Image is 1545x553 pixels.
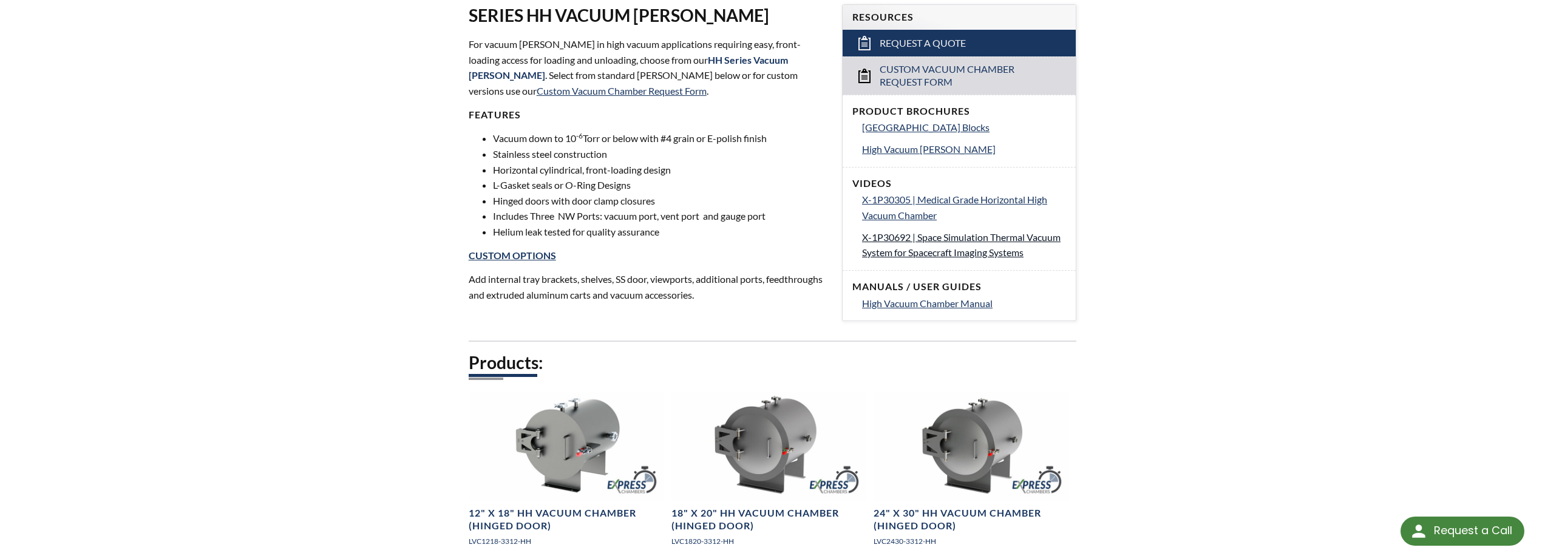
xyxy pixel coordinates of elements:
li: Includes Three NW Ports: vacuum port, vent port and gauge port [493,208,827,224]
a: High Vacuum Chamber Manual [862,296,1066,311]
span: X-1P30305 | Medical Grade Horizontal High Vacuum Chamber [862,194,1047,221]
a: X-1P30692 | Space Simulation Thermal Vacuum System for Spacecraft Imaging Systems [862,229,1066,260]
div: Request a Call [1434,517,1512,545]
a: X-1P30305 | Medical Grade Horizontal High Vacuum Chamber [862,192,1066,223]
h4: Product Brochures [852,105,1066,118]
h4: FEATURES [469,109,827,121]
h4: Resources [852,11,1066,24]
li: Hinged doors with door clamp closures [493,193,827,209]
a: [GEOGRAPHIC_DATA] Blocks [862,120,1066,135]
span: Request a Quote [880,37,966,50]
p: LVC1820-3312-HH [671,535,867,547]
li: Helium leak tested for quality assurance [493,224,827,240]
span: High Vacuum [PERSON_NAME] [862,143,996,155]
h2: SERIES HH VACUUM [PERSON_NAME] [469,4,827,27]
span: [GEOGRAPHIC_DATA] Blocks [862,121,990,133]
span: High Vacuum Chamber Manual [862,297,993,309]
h4: 18" X 20" HH Vacuum Chamber (Hinged Door) [671,507,867,532]
a: High Vacuum [PERSON_NAME] [862,141,1066,157]
p: Add internal tray brackets, shelves, SS door, viewports, additional ports, feedthroughs and extru... [469,271,827,302]
h4: 12" X 18" HH Vacuum Chamber (Hinged Door) [469,507,664,532]
p: LVC2430-3312-HH [874,535,1069,547]
h4: Manuals / User Guides [852,280,1066,293]
span: Custom Vacuum Chamber Request Form [880,63,1043,89]
li: Vacuum down to 10 Torr or below with #4 grain or E-polish finish [493,131,827,146]
li: L-Gasket seals or O-Ring Designs [493,177,827,193]
a: CUSTOM OPTIONS [469,249,556,261]
p: LVC1218-3312-HH [469,535,664,547]
li: Stainless steel construction [493,146,827,162]
div: Request a Call [1401,517,1524,546]
h4: 24" X 30" HH Vacuum Chamber (Hinged Door) [874,507,1069,532]
h2: Products: [469,351,1077,374]
span: X-1P30692 | Space Simulation Thermal Vacuum System for Spacecraft Imaging Systems [862,231,1061,259]
a: Request a Quote [843,30,1076,56]
a: Custom Vacuum Chamber Request Form [537,85,707,97]
img: round button [1409,521,1428,541]
sup: -6 [576,131,583,140]
a: Custom Vacuum Chamber Request Form [843,56,1076,95]
p: For vacuum [PERSON_NAME] in high vacuum applications requiring easy, front-loading access for loa... [469,36,827,98]
h4: Videos [852,177,1066,190]
li: Horizontal cylindrical, front-loading design [493,162,827,178]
